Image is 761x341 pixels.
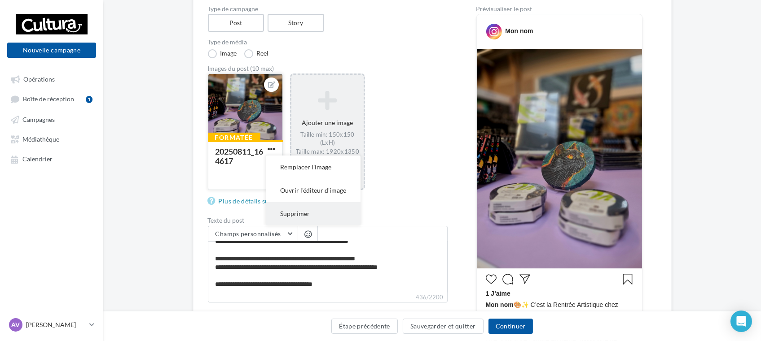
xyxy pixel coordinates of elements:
[266,155,361,179] button: Remplacer l'image
[208,14,264,32] label: Post
[208,293,448,302] label: 436/2200
[208,6,448,12] label: Type de campagne
[208,39,448,45] label: Type de média
[268,14,324,32] label: Story
[216,230,281,237] span: Champs personnalisés
[5,151,98,167] a: Calendrier
[266,202,361,225] button: Supprimer
[486,289,633,300] div: 1 J’aime
[208,133,260,142] div: Formatée
[486,274,497,285] svg: J’aime
[331,319,398,334] button: Étape précédente
[208,65,448,72] div: Images du post (10 max)
[22,135,59,143] span: Médiathèque
[23,95,74,103] span: Boîte de réception
[5,131,98,147] a: Médiathèque
[86,96,92,103] div: 1
[7,43,96,58] button: Nouvelle campagne
[208,196,337,207] a: Plus de détails sur les formats acceptés
[486,301,514,308] span: Mon nom
[22,155,53,163] span: Calendrier
[519,274,530,285] svg: Partager la publication
[208,226,298,242] button: Champs personnalisés
[12,320,20,329] span: AV
[7,316,96,333] a: AV [PERSON_NAME]
[502,274,513,285] svg: Commenter
[5,91,98,107] a: Boîte de réception1
[23,75,55,83] span: Opérations
[622,274,633,285] svg: Enregistrer
[216,147,264,166] div: 20250811_164617
[266,179,361,202] button: Ouvrir l'éditeur d'image
[505,26,533,35] div: Mon nom
[26,320,86,329] p: [PERSON_NAME]
[5,71,98,87] a: Opérations
[208,49,237,58] label: Image
[244,49,269,58] label: Reel
[476,6,642,12] div: Prévisualiser le post
[403,319,484,334] button: Sauvegarder et quitter
[730,311,752,332] div: Open Intercom Messenger
[208,217,448,224] label: Texte du post
[5,111,98,127] a: Campagnes
[488,319,533,334] button: Continuer
[22,116,55,123] span: Campagnes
